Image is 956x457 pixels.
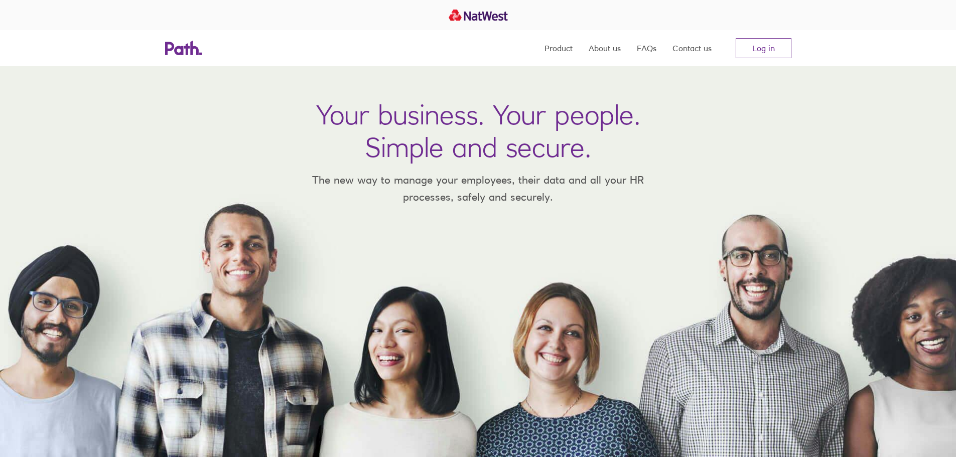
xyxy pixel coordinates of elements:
a: Product [544,30,573,66]
a: Contact us [672,30,712,66]
p: The new way to manage your employees, their data and all your HR processes, safely and securely. [298,172,659,205]
a: Log in [736,38,791,58]
a: About us [589,30,621,66]
h1: Your business. Your people. Simple and secure. [316,98,640,164]
a: FAQs [637,30,656,66]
